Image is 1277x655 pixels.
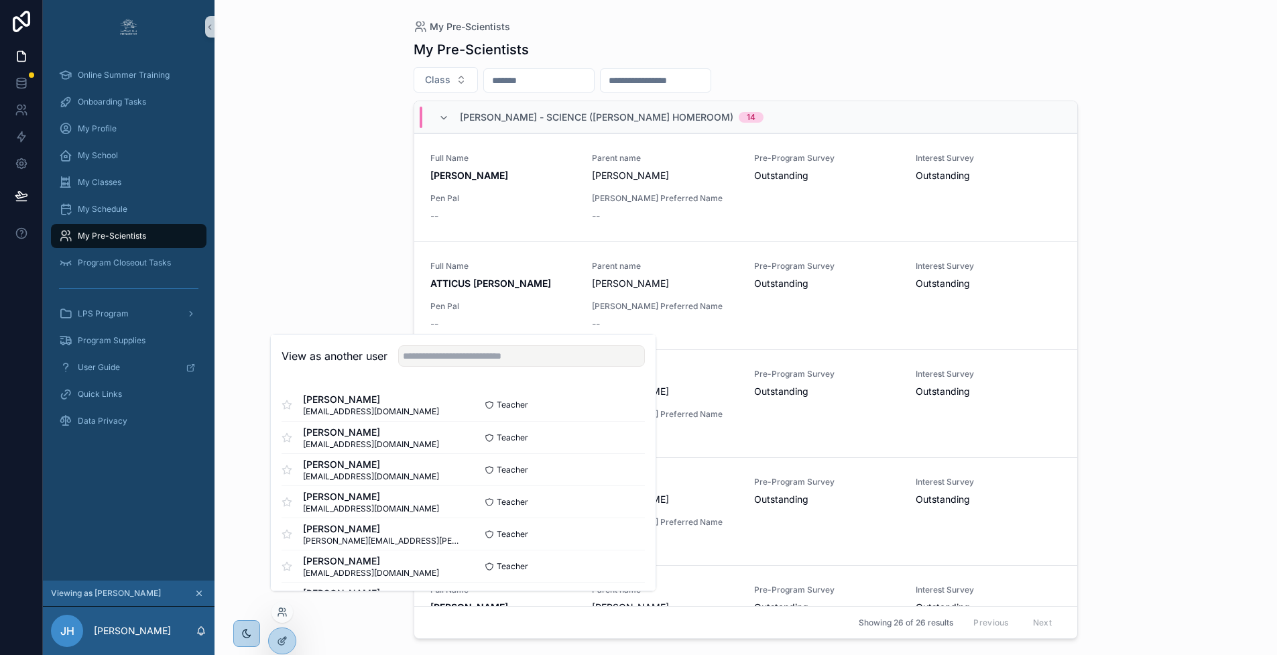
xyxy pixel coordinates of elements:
span: Pre-Program Survey [754,261,900,272]
a: My School [51,143,206,168]
a: Quick Links [51,382,206,406]
h2: View as another user [282,348,387,364]
button: Select Button [414,67,478,93]
span: Parent name [592,477,737,487]
span: [EMAIL_ADDRESS][DOMAIN_NAME] [303,471,439,482]
span: Program Closeout Tasks [78,257,171,268]
p: [PERSON_NAME] [94,624,171,638]
span: Outstanding [754,601,900,614]
span: Data Privacy [78,416,127,426]
span: Outstanding [916,277,1061,290]
span: Parent name [592,369,737,379]
span: Quick Links [78,389,122,400]
span: User Guide [78,362,120,373]
span: Pre-Program Survey [754,369,900,379]
a: Program Supplies [51,329,206,353]
span: [PERSON_NAME] [592,385,737,398]
span: Interest Survey [916,477,1061,487]
span: -- [430,209,438,223]
span: My Classes [78,177,121,188]
a: My Pre-Scientists [414,20,510,34]
span: Pen Pal [430,301,576,312]
span: [PERSON_NAME] [592,277,737,290]
span: [PERSON_NAME] - Science ([PERSON_NAME] Homeroom) [460,111,733,124]
span: Full Name [430,261,576,272]
span: Outstanding [754,169,900,182]
span: Class [425,73,450,86]
a: My Schedule [51,197,206,221]
span: My Profile [78,123,117,134]
span: [PERSON_NAME] [303,522,463,536]
span: -- [592,317,600,331]
span: Teacher [497,400,528,410]
span: Outstanding [754,277,900,290]
span: [PERSON_NAME] Preferred Name [592,517,737,528]
strong: ATTICUS [PERSON_NAME] [430,278,551,289]
span: [PERSON_NAME] [303,458,439,471]
a: Online Summer Training [51,63,206,87]
span: [PERSON_NAME] Preferred Name [592,301,737,312]
span: Outstanding [916,493,1061,506]
span: Parent name [592,585,737,595]
a: LPS Program [51,302,206,326]
span: Pre-Program Survey [754,585,900,595]
span: [EMAIL_ADDRESS][DOMAIN_NAME] [303,568,439,579]
a: Full NameATTICUS [PERSON_NAME]Parent name[PERSON_NAME]Pre-Program SurveyOutstandingInterest Surve... [414,241,1077,349]
span: Showing 26 of 26 results [859,617,953,628]
span: Parent name [592,261,737,272]
span: [PERSON_NAME] Preferred Name [592,409,737,420]
span: [EMAIL_ADDRESS][DOMAIN_NAME] [303,503,439,514]
a: User Guide [51,355,206,379]
span: -- [430,317,438,331]
span: JH [60,623,74,639]
span: Outstanding [754,493,900,506]
span: [PERSON_NAME] [303,393,439,406]
span: Pen Pal [430,193,576,204]
strong: [PERSON_NAME] [430,170,508,181]
span: Interest Survey [916,153,1061,164]
span: Outstanding [916,169,1061,182]
span: [PERSON_NAME] [592,169,737,182]
a: Data Privacy [51,409,206,433]
strong: [PERSON_NAME] [430,601,508,613]
span: [PERSON_NAME] [592,493,737,506]
div: 14 [747,112,755,123]
a: My Pre-Scientists [51,224,206,248]
h1: My Pre-Scientists [414,40,529,59]
div: scrollable content [43,54,215,451]
a: Onboarding Tasks [51,90,206,114]
span: Teacher [497,497,528,508]
span: [PERSON_NAME] [592,601,737,614]
span: [EMAIL_ADDRESS][DOMAIN_NAME] [303,439,439,450]
span: My Pre-Scientists [430,20,510,34]
span: My Pre-Scientists [78,231,146,241]
a: Full Name[PERSON_NAME]Parent name[PERSON_NAME]Pre-Program SurveyOutstandingInterest SurveyOutstan... [414,133,1077,241]
span: [PERSON_NAME][EMAIL_ADDRESS][PERSON_NAME][DOMAIN_NAME] [303,536,463,546]
span: Onboarding Tasks [78,97,146,107]
span: [PERSON_NAME] Preferred Name [592,193,737,204]
span: Full Name [430,153,576,164]
a: Full Name[PERSON_NAME]Parent name[PERSON_NAME]Pre-Program SurveyOutstandingInterest SurveyOutstan... [414,457,1077,565]
span: Teacher [497,432,528,443]
a: Full Name[PERSON_NAME]Parent name[PERSON_NAME]Pre-Program SurveyOutstandingInterest SurveyOutstan... [414,349,1077,457]
span: Program Supplies [78,335,145,346]
span: Parent name [592,153,737,164]
span: Pre-Program Survey [754,153,900,164]
span: [PERSON_NAME] [303,587,439,600]
span: [PERSON_NAME] [303,426,439,439]
span: Outstanding [754,385,900,398]
span: Pre-Program Survey [754,477,900,487]
span: Teacher [497,561,528,572]
span: [PERSON_NAME] [303,490,439,503]
span: Interest Survey [916,585,1061,595]
span: Interest Survey [916,261,1061,272]
span: My School [78,150,118,161]
span: Interest Survey [916,369,1061,379]
span: Online Summer Training [78,70,170,80]
span: -- [592,209,600,223]
a: My Profile [51,117,206,141]
span: Viewing as [PERSON_NAME] [51,588,161,599]
img: App logo [118,16,139,38]
span: [EMAIL_ADDRESS][DOMAIN_NAME] [303,406,439,417]
span: My Schedule [78,204,127,215]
